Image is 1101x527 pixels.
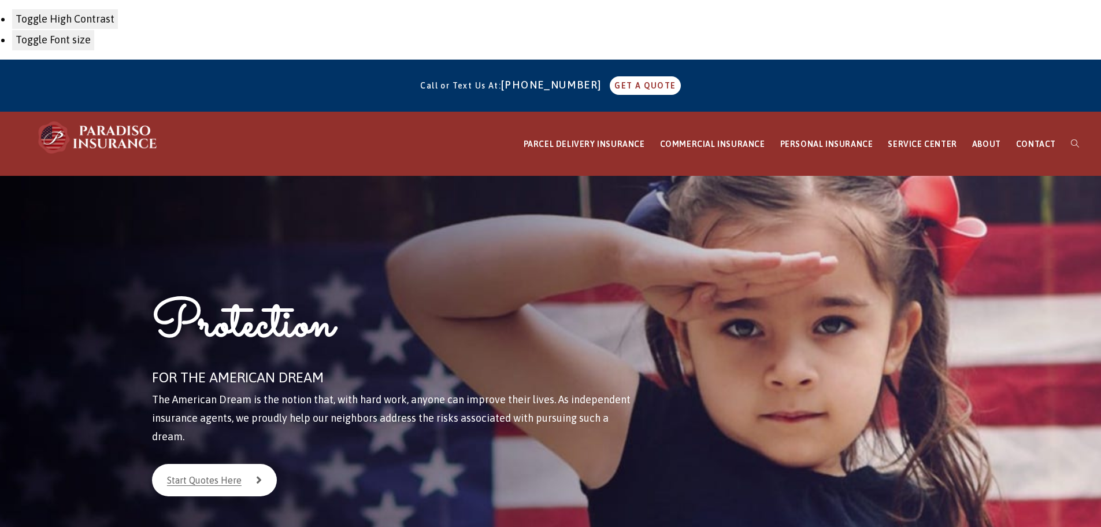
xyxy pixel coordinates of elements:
[16,13,114,25] span: Toggle High Contrast
[1016,139,1056,149] span: CONTACT
[152,292,636,365] h1: Protection
[773,112,881,176] a: PERSONAL INSURANCE
[660,139,765,149] span: COMMERCIAL INSURANCE
[35,120,162,155] img: Paradiso Insurance
[972,139,1001,149] span: ABOUT
[16,34,91,46] span: Toggle Font size
[1009,112,1063,176] a: CONTACT
[653,112,773,176] a: COMMERCIAL INSURANCE
[420,81,501,90] span: Call or Text Us At:
[780,139,873,149] span: PERSONAL INSURANCE
[524,139,645,149] span: PARCEL DELIVERY INSURANCE
[152,393,631,443] span: The American Dream is the notion that, with hard work, anyone can improve their lives. As indepen...
[880,112,964,176] a: SERVICE CENTER
[12,9,118,30] button: Toggle High Contrast
[516,112,653,176] a: PARCEL DELIVERY INSURANCE
[610,76,680,95] a: GET A QUOTE
[12,30,95,50] button: Toggle Font size
[501,79,607,91] a: [PHONE_NUMBER]
[152,464,277,496] a: Start Quotes Here
[888,139,957,149] span: SERVICE CENTER
[965,112,1009,176] a: ABOUT
[152,370,324,385] span: FOR THE AMERICAN DREAM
